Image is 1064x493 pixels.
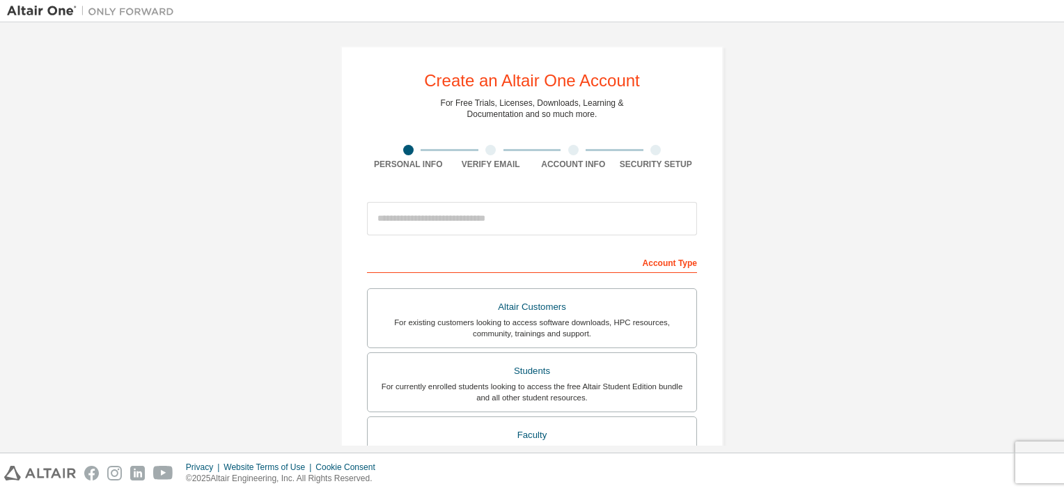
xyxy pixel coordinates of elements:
div: Account Type [367,251,697,273]
div: For Free Trials, Licenses, Downloads, Learning & Documentation and so much more. [441,97,624,120]
div: Security Setup [615,159,698,170]
div: Altair Customers [376,297,688,317]
div: For existing customers looking to access software downloads, HPC resources, community, trainings ... [376,317,688,339]
div: Faculty [376,425,688,445]
div: Website Terms of Use [224,462,315,473]
div: Create an Altair One Account [424,72,640,89]
div: For currently enrolled students looking to access the free Altair Student Edition bundle and all ... [376,381,688,403]
img: instagram.svg [107,466,122,480]
div: Verify Email [450,159,533,170]
div: Account Info [532,159,615,170]
img: altair_logo.svg [4,466,76,480]
div: Students [376,361,688,381]
img: Altair One [7,4,181,18]
img: linkedin.svg [130,466,145,480]
div: For faculty & administrators of academic institutions administering students and accessing softwa... [376,444,688,467]
div: Cookie Consent [315,462,383,473]
p: © 2025 Altair Engineering, Inc. All Rights Reserved. [186,473,384,485]
div: Privacy [186,462,224,473]
img: youtube.svg [153,466,173,480]
img: facebook.svg [84,466,99,480]
div: Personal Info [367,159,450,170]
